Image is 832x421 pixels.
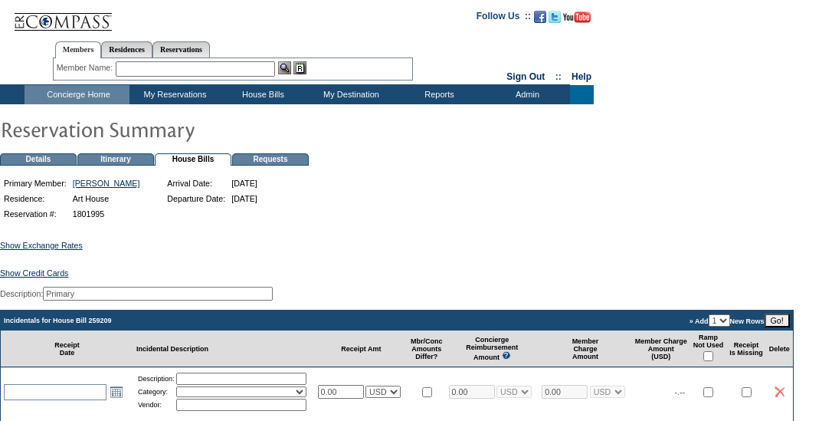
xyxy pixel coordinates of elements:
[446,311,793,331] td: » Add New Rows
[482,85,570,104] td: Admin
[138,386,175,397] td: Category:
[55,41,102,58] a: Members
[506,71,545,82] a: Sign Out
[70,207,142,221] td: 1801995
[572,71,591,82] a: Help
[675,387,686,396] span: -.--
[690,331,727,367] td: Ramp Not Used
[229,176,260,190] td: [DATE]
[502,351,511,360] img: questionMark_lightBlue.gif
[1,331,133,367] td: Receipt Date
[306,85,394,104] td: My Destination
[477,9,531,28] td: Follow Us ::
[549,15,561,25] a: Follow us on Twitter
[632,331,690,367] td: Member Charge Amount (USD)
[73,179,140,188] a: [PERSON_NAME]
[315,331,408,367] td: Receipt Amt
[726,331,766,367] td: Receipt Is Missing
[77,153,154,166] td: Itinerary
[766,331,793,367] td: Delete
[775,386,785,397] img: icon_delete2.gif
[539,331,632,367] td: Member Charge Amount
[293,61,306,74] img: Reservations
[155,153,231,166] td: House Bills
[2,192,69,206] td: Residence:
[2,176,69,190] td: Primary Member:
[101,41,152,58] a: Residences
[229,192,260,206] td: [DATE]
[534,15,546,25] a: Become our fan on Facebook
[549,11,561,23] img: Follow us on Twitter
[2,207,69,221] td: Reservation #:
[563,15,591,25] a: Subscribe to our YouTube Channel
[57,61,116,74] div: Member Name:
[152,41,210,58] a: Reservations
[446,331,539,367] td: Concierge Reimbursement Amount
[218,85,306,104] td: House Bills
[129,85,218,104] td: My Reservations
[138,399,175,411] td: Vendor:
[278,61,291,74] img: View
[70,192,142,206] td: Art House
[165,176,228,190] td: Arrival Date:
[25,85,129,104] td: Concierge Home
[165,192,228,206] td: Departure Date:
[408,331,446,367] td: Mbr/Conc Amounts Differ?
[394,85,482,104] td: Reports
[138,373,175,385] td: Description:
[108,383,125,400] a: Open the calendar popup.
[555,71,562,82] span: ::
[534,11,546,23] img: Become our fan on Facebook
[232,153,309,166] td: Requests
[563,12,591,23] img: Subscribe to our YouTube Channel
[133,331,315,367] td: Incidental Description
[1,311,446,331] td: Incidentals for House Bill 259209
[765,314,790,327] input: Go!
